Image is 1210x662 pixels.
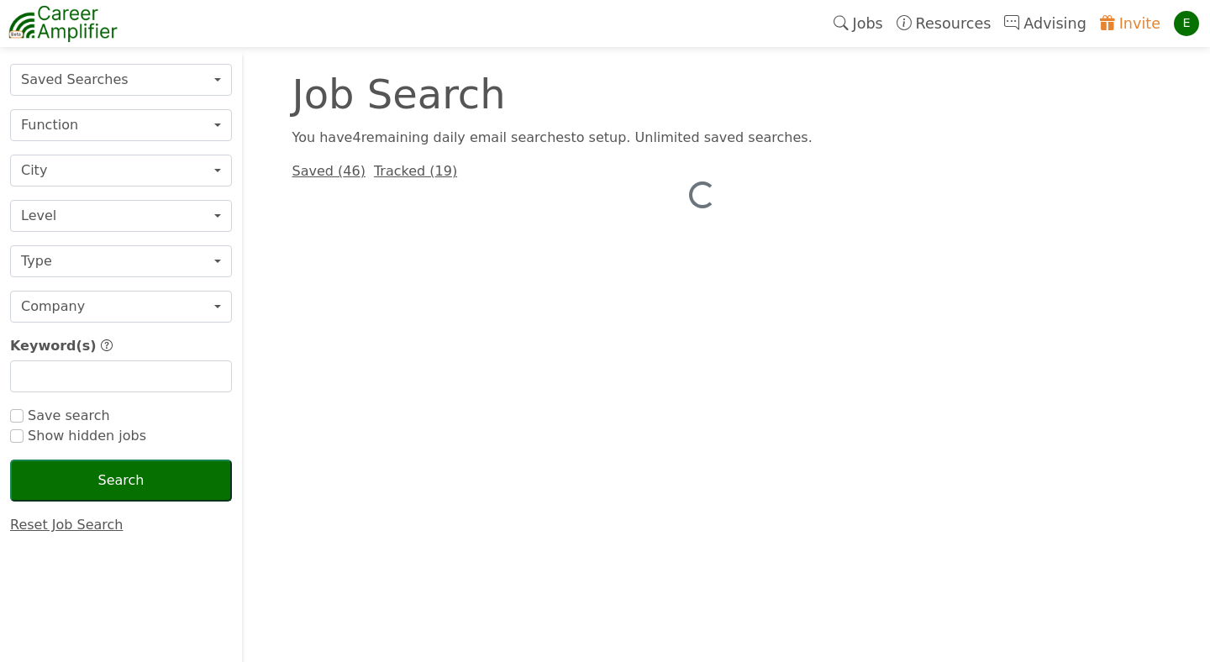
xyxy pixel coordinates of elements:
a: Reset Job Search [10,517,124,533]
span: Save search [24,407,110,423]
button: Function [10,109,232,141]
button: Search [10,460,232,502]
button: Company [10,291,232,323]
a: Tracked (19) [374,163,457,179]
img: career-amplifier-logo.png [8,3,118,45]
a: Saved (46) [292,163,366,179]
div: E [1174,11,1199,36]
a: Jobs [827,4,890,43]
div: You have 4 remaining daily email search es to setup. Unlimited saved searches. [282,128,1123,148]
button: Level [10,200,232,232]
span: Keyword(s) [10,338,97,354]
a: Invite [1093,4,1167,43]
div: Job Search [282,74,913,114]
button: Type [10,245,232,277]
span: Show hidden jobs [24,428,146,444]
button: City [10,155,232,187]
a: Advising [997,4,1092,43]
button: Saved Searches [10,64,232,96]
a: Resources [890,4,998,43]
